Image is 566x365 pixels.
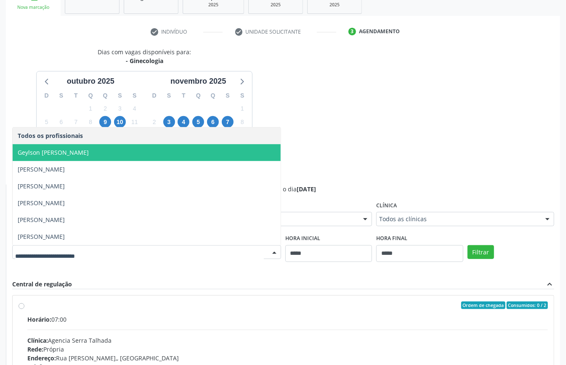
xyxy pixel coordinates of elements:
[163,116,175,128] span: segunda-feira, 3 de novembro de 2025
[114,103,126,115] span: sexta-feira, 3 de outubro de 2025
[18,199,65,207] span: [PERSON_NAME]
[235,89,250,102] div: S
[461,302,505,309] span: Ordem de chegada
[545,280,554,289] i: expand_less
[18,216,65,224] span: [PERSON_NAME]
[27,345,43,353] span: Rede:
[27,315,51,323] span: Horário:
[12,280,72,289] div: Central de regulação
[98,48,191,65] div: Dias com vagas disponíveis para:
[192,116,204,128] span: quarta-feira, 5 de novembro de 2025
[206,89,221,102] div: Q
[27,336,48,344] span: Clínica:
[27,354,56,362] span: Endereço:
[64,76,118,87] div: outubro 2025
[98,89,113,102] div: Q
[27,315,548,324] div: 07:00
[18,148,89,156] span: Geylson [PERSON_NAME]
[99,103,111,115] span: quinta-feira, 2 de outubro de 2025
[255,2,297,8] div: 2025
[54,89,69,102] div: S
[236,103,248,115] span: sábado, 1 de novembro de 2025
[18,182,65,190] span: [PERSON_NAME]
[129,103,141,115] span: sábado, 4 de outubro de 2025
[27,336,548,345] div: Agencia Serra Talhada
[85,103,96,115] span: quarta-feira, 1 de outubro de 2025
[191,89,206,102] div: Q
[83,89,98,102] div: Q
[114,116,126,128] span: sexta-feira, 10 de outubro de 2025
[222,116,234,128] span: sexta-feira, 7 de novembro de 2025
[178,116,189,128] span: terça-feira, 4 de novembro de 2025
[99,116,111,128] span: quinta-feira, 9 de outubro de 2025
[162,89,176,102] div: S
[376,199,397,212] label: Clínica
[285,232,320,245] label: Hora inicial
[70,116,82,128] span: terça-feira, 7 de outubro de 2025
[41,116,53,128] span: domingo, 5 de outubro de 2025
[468,245,494,259] button: Filtrar
[176,89,191,102] div: T
[348,28,356,35] div: 3
[379,215,537,223] span: Todos as clínicas
[39,89,54,102] div: D
[18,233,65,241] span: [PERSON_NAME]
[236,116,248,128] span: sábado, 8 de novembro de 2025
[376,232,407,245] label: Hora final
[167,76,229,87] div: novembro 2025
[85,116,96,128] span: quarta-feira, 8 de outubro de 2025
[189,2,238,8] div: 2025
[127,89,142,102] div: S
[314,2,356,8] div: 2025
[56,116,67,128] span: segunda-feira, 6 de outubro de 2025
[27,354,548,362] div: Rua [PERSON_NAME],, [GEOGRAPHIC_DATA]
[113,89,128,102] div: S
[12,185,554,193] div: Vagas para o dia
[221,89,235,102] div: S
[297,185,316,193] span: [DATE]
[359,28,400,35] div: Agendamento
[69,89,83,102] div: T
[12,4,55,11] div: Nova marcação
[98,56,191,65] div: - Ginecologia
[18,165,65,173] span: [PERSON_NAME]
[27,345,548,354] div: Própria
[147,89,162,102] div: D
[149,116,160,128] span: domingo, 2 de novembro de 2025
[207,116,219,128] span: quinta-feira, 6 de novembro de 2025
[129,116,141,128] span: sábado, 11 de outubro de 2025
[18,132,83,140] span: Todos os profissionais
[507,302,548,309] span: Consumidos: 0 / 2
